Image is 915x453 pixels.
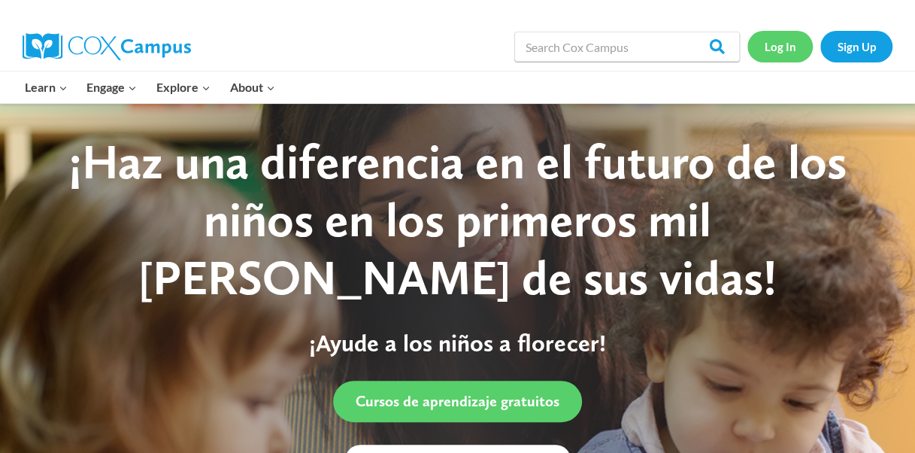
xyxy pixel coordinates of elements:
[747,31,892,62] nav: Secondary Navigation
[23,33,191,60] img: Cox Campus
[747,31,813,62] a: Log In
[514,32,740,62] input: Search Cox Campus
[77,71,147,103] button: Child menu of Engage
[30,329,885,357] p: ¡Ayude a los niños a florecer!
[15,71,284,103] nav: Primary Navigation
[147,71,220,103] button: Child menu of Explore
[15,71,77,103] button: Child menu of Learn
[220,71,285,103] button: Child menu of About
[333,381,582,422] a: Cursos de aprendizaje gratuitos
[356,392,559,410] span: Cursos de aprendizaje gratuitos
[820,31,892,62] a: Sign Up
[30,133,885,306] div: ¡Haz una diferencia en el futuro de los niños en los primeros mil [PERSON_NAME] de sus vidas!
